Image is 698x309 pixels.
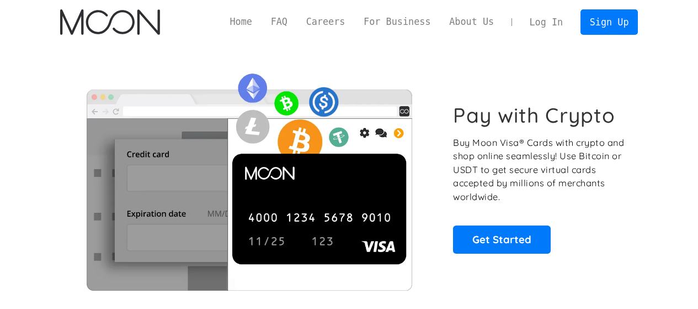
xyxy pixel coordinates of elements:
[221,15,262,29] a: Home
[60,9,160,35] img: Moon Logo
[580,9,638,34] a: Sign Up
[453,103,615,128] h1: Pay with Crypto
[520,10,572,34] a: Log In
[440,15,503,29] a: About Us
[297,15,354,29] a: Careers
[453,226,551,253] a: Get Started
[262,15,297,29] a: FAQ
[354,15,440,29] a: For Business
[60,9,160,35] a: home
[453,136,626,204] p: Buy Moon Visa® Cards with crypto and shop online seamlessly! Use Bitcoin or USDT to get secure vi...
[60,66,438,290] img: Moon Cards let you spend your crypto anywhere Visa is accepted.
